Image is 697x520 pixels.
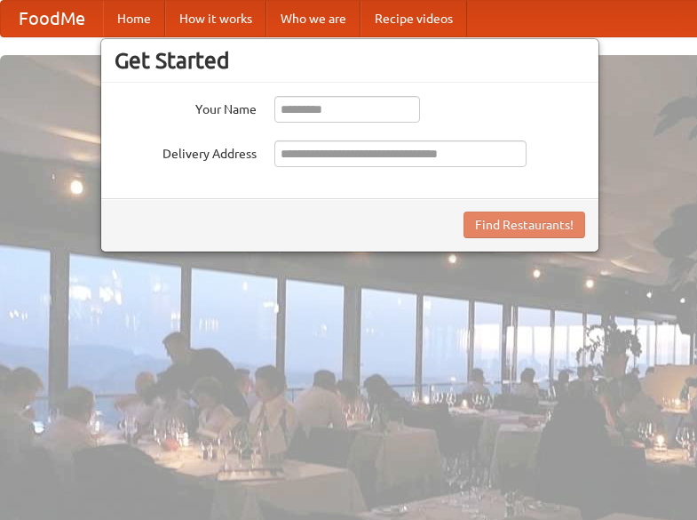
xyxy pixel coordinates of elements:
[115,47,585,74] h3: Get Started
[165,1,266,36] a: How it works
[115,96,257,118] label: Your Name
[103,1,165,36] a: Home
[1,1,103,36] a: FoodMe
[463,212,585,238] button: Find Restaurants!
[360,1,467,36] a: Recipe videos
[115,140,257,163] label: Delivery Address
[266,1,360,36] a: Who we are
